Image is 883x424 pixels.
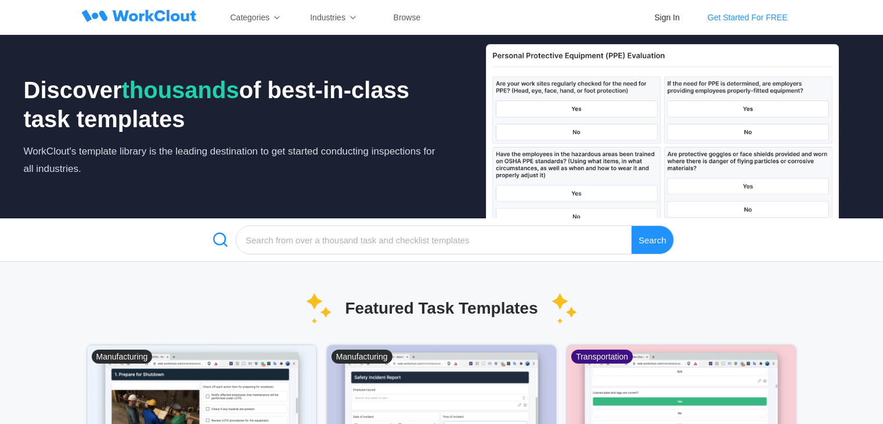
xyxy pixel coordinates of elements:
div: Manufacturing [331,350,392,364]
div: Get Started For FREE [708,13,788,22]
div: Industries [310,13,345,22]
div: Featured Task Templates [345,299,538,318]
span: thousands [121,77,239,103]
div: Discover [24,76,442,134]
input: Search from over a thousand task and checklist templates [236,225,632,254]
div: Search [632,225,674,254]
div: Sign In [654,13,680,22]
div: Categories [230,13,270,22]
div: Transportation [571,350,633,364]
div: WorkClout's template library is the leading destination to get started conducting inspections for... [24,143,442,178]
div: Manufacturing [92,350,153,364]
